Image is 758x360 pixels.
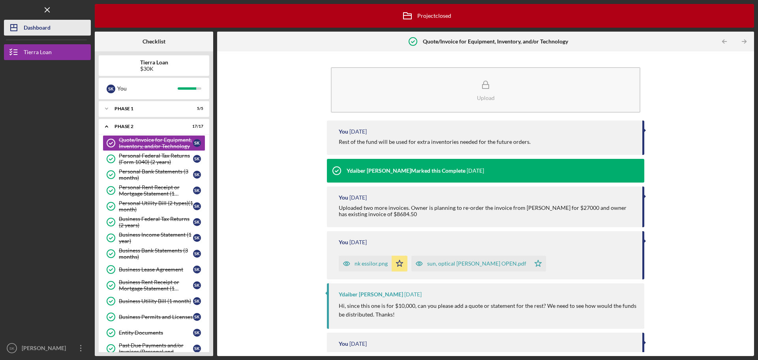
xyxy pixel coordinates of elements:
[193,234,201,242] div: S K
[467,168,484,174] time: 2024-11-14 20:37
[193,171,201,179] div: S K
[193,187,201,194] div: S K
[119,266,193,273] div: Business Lease Agreement
[119,298,193,304] div: Business Utility Bill (1 month)
[103,277,205,293] a: Business Rent Receipt or Mortgage Statement (1 month)SK
[339,341,348,347] div: You
[103,246,205,262] a: Business Bank Statements (3 months)SK
[193,313,201,321] div: S K
[339,205,634,217] div: Uploaded two more invoices. Owner is planning to re-order the invoice from [PERSON_NAME] for $270...
[119,330,193,336] div: Entity Documents
[4,20,91,36] button: Dashboard
[193,139,201,147] div: S K
[140,59,168,66] b: Tierra Loan
[103,167,205,183] a: Personal Bank Statements (3 months)SK
[477,95,495,101] div: Upload
[103,325,205,341] a: Entity DocumentsSK
[349,194,367,201] time: 2024-11-14 20:29
[9,346,15,351] text: SK
[114,124,184,129] div: Phase 2
[24,20,51,38] div: Dashboard
[189,106,203,111] div: 5 / 5
[349,239,367,245] time: 2024-11-14 20:26
[103,151,205,167] a: Personal Federal Tax Returns (Form 1040) (2 years)SK
[193,218,201,226] div: S K
[119,184,193,197] div: Personal Rent Receipt or Mortgage Statement (1 month)
[119,216,193,228] div: Business Federal Tax Returns (2 years)
[193,329,201,337] div: S K
[193,155,201,163] div: S K
[339,302,636,319] p: Hi, since this one is for $10,000, can you please add a quote or statement for the rest? We need ...
[140,66,168,72] div: $30K
[103,135,205,151] a: Quote/Invoice for Equipment, Inventory, and/or TechnologySK
[24,44,52,62] div: Tierra Loan
[119,153,193,165] div: Personal Federal Tax Returns (Form 1040) (2 years)
[119,232,193,244] div: Business Income Statement (1 year)
[404,291,422,298] time: 2024-11-14 19:54
[339,139,531,145] div: Rest of the fund will be used for extra inventories needed for the future orders.
[20,340,71,358] div: [PERSON_NAME]
[347,168,465,174] div: Ydaiber [PERSON_NAME] Marked this Complete
[114,106,184,111] div: Phase 1
[398,6,451,26] div: Project closed
[4,44,91,60] button: Tierra Loan
[119,200,193,213] div: Personal Utility Bill (2 types)(1 month)
[427,260,526,267] div: sun, optical [PERSON_NAME] OPEN.pdf
[339,128,348,135] div: You
[107,85,115,93] div: S K
[331,67,640,113] button: Upload
[103,214,205,230] a: Business Federal Tax Returns (2 years)SK
[119,247,193,260] div: Business Bank Statements (3 months)
[119,279,193,292] div: Business Rent Receipt or Mortgage Statement (1 month)
[103,341,205,356] a: Past Due Payments and/or Invoices (Personal and Business)SK
[411,256,546,271] button: sun, optical [PERSON_NAME] OPEN.pdf
[349,128,367,135] time: 2024-11-14 20:39
[193,281,201,289] div: S K
[103,183,205,198] a: Personal Rent Receipt or Mortgage Statement (1 month)SK
[119,342,193,355] div: Past Due Payments and/or Invoices (Personal and Business)
[119,168,193,181] div: Personal Bank Statements (3 months)
[339,291,403,298] div: Ydaiber [PERSON_NAME]
[103,198,205,214] a: Personal Utility Bill (2 types)(1 month)SK
[103,309,205,325] a: Business Permits and LicensesSK
[189,124,203,129] div: 17 / 17
[103,230,205,246] a: Business Income Statement (1 year)SK
[339,239,348,245] div: You
[193,266,201,273] div: S K
[423,38,568,45] b: Quote/Invoice for Equipment, Inventory, and/or Technology
[119,137,193,149] div: Quote/Invoice for Equipment, Inventory, and/or Technology
[143,38,165,45] b: Checklist
[119,314,193,320] div: Business Permits and Licenses
[339,256,407,271] button: nk essilor.png
[193,202,201,210] div: S K
[339,194,348,201] div: You
[193,345,201,352] div: S K
[103,293,205,309] a: Business Utility Bill (1 month)SK
[355,260,388,267] div: nk essilor.png
[193,297,201,305] div: S K
[349,341,367,347] time: 2024-11-13 04:50
[117,82,178,95] div: You
[103,262,205,277] a: Business Lease AgreementSK
[193,250,201,258] div: S K
[4,340,91,356] button: SK[PERSON_NAME]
